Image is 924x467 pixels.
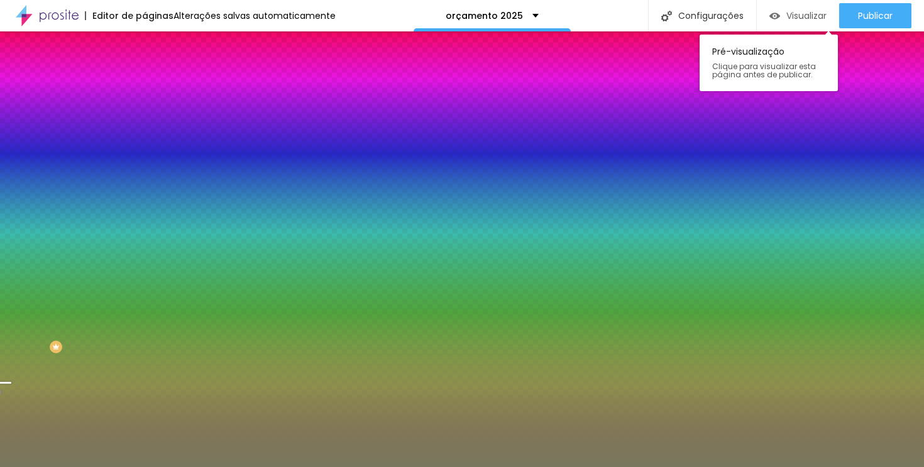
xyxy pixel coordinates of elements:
[839,3,911,28] button: Publicar
[173,9,336,22] font: Alterações salvas automaticamente
[712,45,784,58] font: Pré-visualização
[678,9,744,22] font: Configurações
[661,11,672,21] img: Ícone
[858,9,893,22] font: Publicar
[757,3,839,28] button: Visualizar
[446,9,523,22] font: orçamento 2025
[712,61,816,80] font: Clique para visualizar esta página antes de publicar.
[786,9,827,22] font: Visualizar
[92,9,173,22] font: Editor de páginas
[769,11,780,21] img: view-1.svg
